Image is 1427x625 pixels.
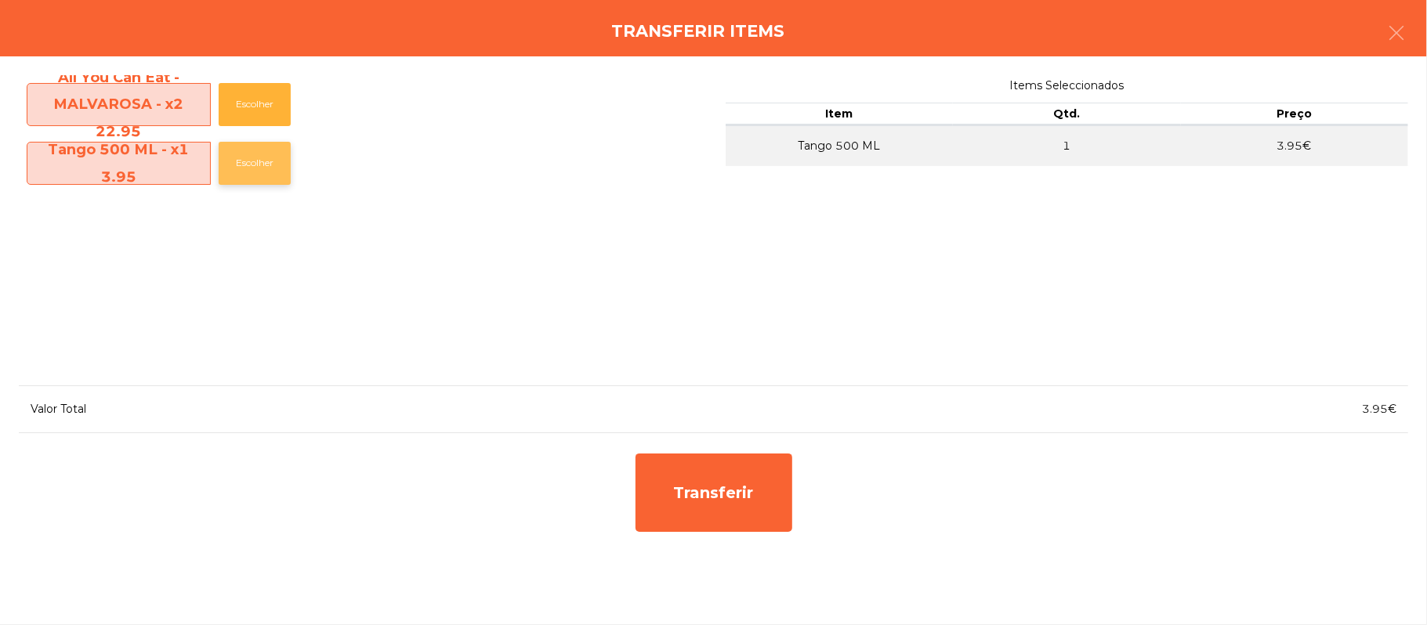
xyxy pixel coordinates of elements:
td: 3.95€ [1181,125,1409,166]
th: Item [726,103,954,126]
span: Valor Total [31,402,86,416]
th: Preço [1181,103,1409,126]
span: Tango 500 ML - x1 [27,136,210,190]
td: 1 [953,125,1181,166]
span: Items Seleccionados [726,75,1409,96]
th: Qtd. [953,103,1181,126]
div: 22.95 [27,118,210,146]
h4: Transferir items [611,20,784,43]
span: 3.95€ [1362,402,1396,416]
div: Transferir [636,453,792,532]
td: Tango 500 ML [726,125,954,166]
span: All You Can Eat - MALVAROSA - x2 [27,64,210,146]
button: Escolher [219,142,291,185]
div: 3.95 [27,164,210,191]
button: Escolher [219,83,291,126]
